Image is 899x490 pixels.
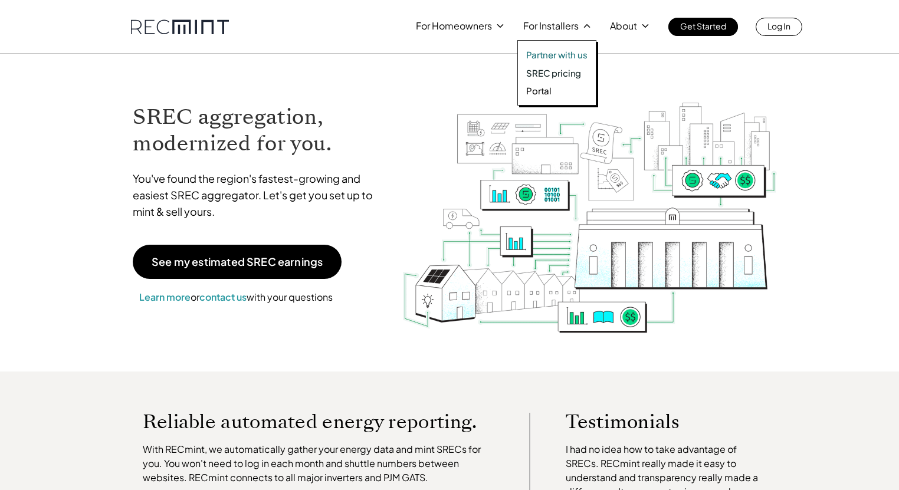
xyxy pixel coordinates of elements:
p: SREC pricing [526,67,581,79]
a: SREC pricing [526,67,588,79]
a: Log In [756,18,802,36]
p: Reliable automated energy reporting. [143,413,494,430]
a: contact us [199,291,247,303]
h1: SREC aggregation, modernized for you. [133,104,384,157]
a: Learn more [139,291,191,303]
p: See my estimated SREC earnings [152,256,323,267]
a: Portal [526,85,588,97]
p: For Homeowners [416,18,492,34]
a: See my estimated SREC earnings [133,245,342,279]
p: Testimonials [566,413,741,430]
p: For Installers [523,18,579,34]
p: Log In [767,18,790,34]
p: With RECmint, we automatically gather your energy data and mint SRECs for you. You won't need to ... [143,442,494,485]
img: RECmint value cycle [402,71,778,336]
p: About [610,18,637,34]
p: Portal [526,85,552,97]
a: Partner with us [526,49,588,61]
p: You've found the region's fastest-growing and easiest SREC aggregator. Let's get you set up to mi... [133,170,384,220]
p: or with your questions [133,290,339,305]
a: Get Started [668,18,738,36]
p: Get Started [680,18,726,34]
